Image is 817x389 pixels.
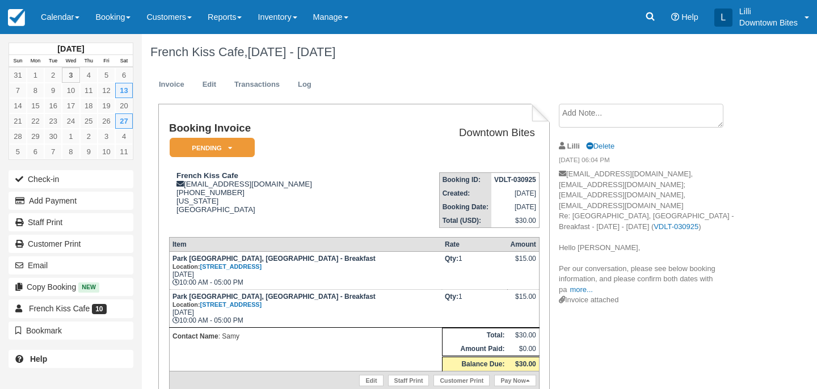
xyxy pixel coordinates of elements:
th: Amount [507,238,539,252]
a: 4 [80,67,98,83]
a: Pay Now [494,375,536,386]
a: 1 [62,129,79,144]
a: 21 [9,113,27,129]
a: 12 [98,83,115,98]
th: Fri [98,55,115,67]
a: Customer Print [9,235,133,253]
button: Check-in [9,170,133,188]
a: 14 [9,98,27,113]
a: French Kiss Cafe 10 [9,299,133,318]
strong: French Kiss Cafe [176,171,238,180]
a: Staff Print [388,375,429,386]
td: $0.00 [507,342,539,357]
a: 17 [62,98,79,113]
a: 26 [98,113,115,129]
th: Mon [27,55,44,67]
p: Downtown Bites [739,17,798,28]
a: Customer Print [433,375,490,386]
a: 15 [27,98,44,113]
a: 19 [98,98,115,113]
a: 7 [44,144,62,159]
a: VDLT-030925 [654,222,698,231]
th: Sun [9,55,27,67]
a: 16 [44,98,62,113]
a: 1 [27,67,44,83]
button: Copy Booking New [9,278,133,296]
strong: Qty [445,293,458,301]
strong: $30.00 [515,360,536,368]
a: 27 [115,113,133,129]
a: 30 [44,129,62,144]
small: Location: [172,301,262,308]
a: 8 [62,144,79,159]
a: 28 [9,129,27,144]
th: Amount Paid: [442,342,507,357]
div: L [714,9,732,27]
a: Edit [359,375,383,386]
div: $15.00 [510,255,536,272]
strong: Park [GEOGRAPHIC_DATA], [GEOGRAPHIC_DATA] - Breakfast [172,293,376,308]
h2: Downtown Bites [391,127,535,139]
a: 22 [27,113,44,129]
h1: French Kiss Cafe, [150,45,746,59]
a: Invoice [150,74,193,96]
a: 10 [98,144,115,159]
a: 8 [27,83,44,98]
div: [EMAIL_ADDRESS][DOMAIN_NAME] [PHONE_NUMBER] [US_STATE] [GEOGRAPHIC_DATA] [169,171,386,214]
img: checkfront-main-nav-mini-logo.png [8,9,25,26]
h1: Booking Invoice [169,122,386,134]
td: 1 [442,290,507,328]
th: Sat [115,55,133,67]
a: 6 [115,67,133,83]
th: Balance Due: [442,357,507,371]
th: Booking Date: [439,200,491,214]
div: $15.00 [510,293,536,310]
a: 5 [9,144,27,159]
a: 9 [44,83,62,98]
td: $30.00 [491,214,539,228]
a: 2 [80,129,98,144]
a: 4 [115,129,133,144]
button: Add Payment [9,192,133,210]
strong: VDLT-030925 [494,176,536,184]
a: Delete [586,142,614,150]
a: 31 [9,67,27,83]
a: more... [570,285,592,294]
a: 25 [80,113,98,129]
strong: [DATE] [57,44,84,53]
a: 10 [62,83,79,98]
strong: Contact Name [172,332,218,340]
a: 11 [80,83,98,98]
a: 6 [27,144,44,159]
a: Edit [194,74,225,96]
p: Lilli [739,6,798,17]
small: Location: [172,263,262,270]
span: Help [681,12,698,22]
td: [DATE] [491,187,539,200]
span: 10 [92,304,106,314]
a: Transactions [226,74,288,96]
strong: Lilli [567,142,580,150]
th: Total: [442,328,507,343]
span: French Kiss Cafe [29,304,90,313]
th: Thu [80,55,98,67]
em: Pending [170,138,255,158]
b: Help [30,354,47,363]
p: : Samy [172,331,439,342]
span: [DATE] - [DATE] [248,45,336,59]
div: Invoice attached [559,295,746,306]
th: Item [169,238,442,252]
a: 29 [27,129,44,144]
th: Tue [44,55,62,67]
a: 3 [62,67,79,83]
td: $30.00 [507,328,539,343]
a: 2 [44,67,62,83]
p: [EMAIL_ADDRESS][DOMAIN_NAME], [EMAIL_ADDRESS][DOMAIN_NAME]; [EMAIL_ADDRESS][DOMAIN_NAME], [EMAIL_... [559,169,746,295]
th: Booking ID: [439,173,491,187]
a: 5 [98,67,115,83]
th: Total (USD): [439,214,491,228]
a: [STREET_ADDRESS] [200,263,262,270]
button: Bookmark [9,322,133,340]
strong: Qty [445,255,458,263]
a: 18 [80,98,98,113]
